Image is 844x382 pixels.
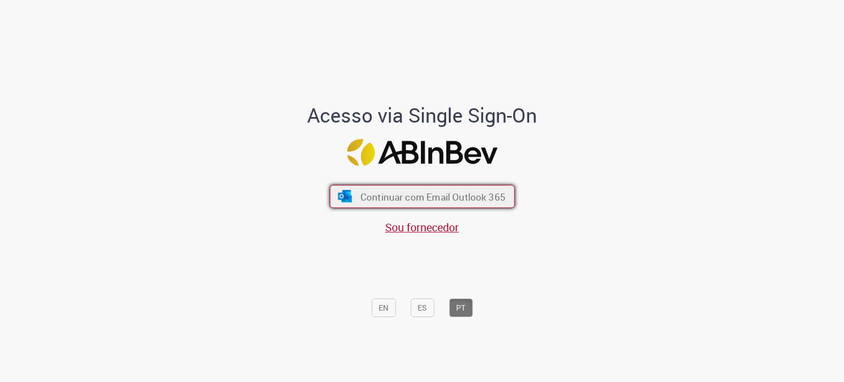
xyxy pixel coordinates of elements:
img: Logo ABInBev [347,139,497,166]
h1: Acesso via Single Sign-On [270,104,575,126]
img: ícone Azure/Microsoft 360 [337,191,353,203]
button: EN [371,298,396,317]
button: ícone Azure/Microsoft 360 Continuar com Email Outlook 365 [330,185,515,208]
a: Sou fornecedor [385,220,459,235]
button: PT [449,298,473,317]
span: Continuar com Email Outlook 365 [360,190,505,203]
button: ES [410,298,434,317]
